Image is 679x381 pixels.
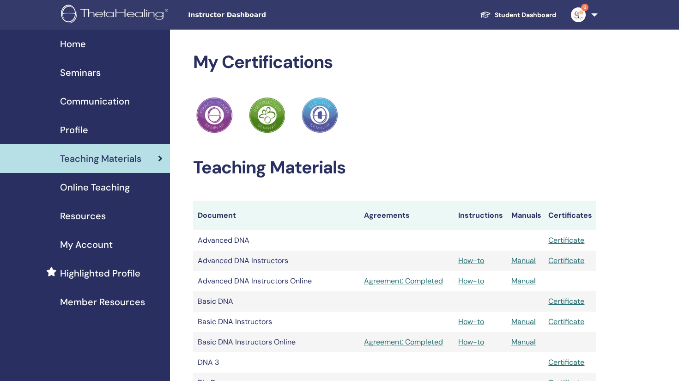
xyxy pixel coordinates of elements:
th: Document [193,201,359,230]
span: Resources [60,209,106,223]
span: Home [60,37,86,51]
span: Member Resources [60,295,145,309]
img: Practitioner [196,97,232,133]
a: Certificate [548,357,584,367]
span: Teaching Materials [60,152,141,166]
a: Certificate [548,317,584,326]
td: Basic DNA Instructors [193,312,359,332]
span: Communication [60,94,130,108]
span: 6 [581,4,588,11]
span: Highlighted Profile [60,266,140,280]
span: Instructor Dashboard [188,10,327,20]
a: Certificate [548,256,584,265]
td: Advanced DNA Instructors Online [193,271,359,291]
a: How-to [458,317,484,326]
th: Agreements [359,201,454,230]
td: Basic DNA Instructors Online [193,332,359,352]
a: Agreement: Completed [364,337,449,348]
a: Manual [511,337,536,347]
th: Manuals [507,201,544,230]
th: Instructions [454,201,507,230]
a: Manual [511,317,536,326]
td: Advanced DNA [193,230,359,251]
img: graduation-cap-white.svg [480,11,491,18]
span: My Account [60,238,113,252]
img: Practitioner [249,97,285,133]
a: How-to [458,276,484,286]
span: Seminars [60,66,101,80]
td: Basic DNA [193,291,359,312]
img: logo.png [61,5,171,25]
a: Manual [511,276,536,286]
img: Practitioner [302,97,338,133]
h2: Teaching Materials [193,157,596,178]
a: Agreement: Completed [364,276,449,287]
a: Certificate [548,235,584,245]
span: Online Teaching [60,180,130,194]
td: Advanced DNA Instructors [193,251,359,271]
td: DNA 3 [193,352,359,373]
a: How-to [458,256,484,265]
img: default.jpg [571,7,586,22]
a: Student Dashboard [473,6,564,24]
h2: My Certifications [193,52,596,73]
span: Profile [60,123,88,137]
a: How-to [458,337,484,347]
a: Manual [511,256,536,265]
th: Certificates [544,201,596,230]
a: Certificate [548,296,584,306]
